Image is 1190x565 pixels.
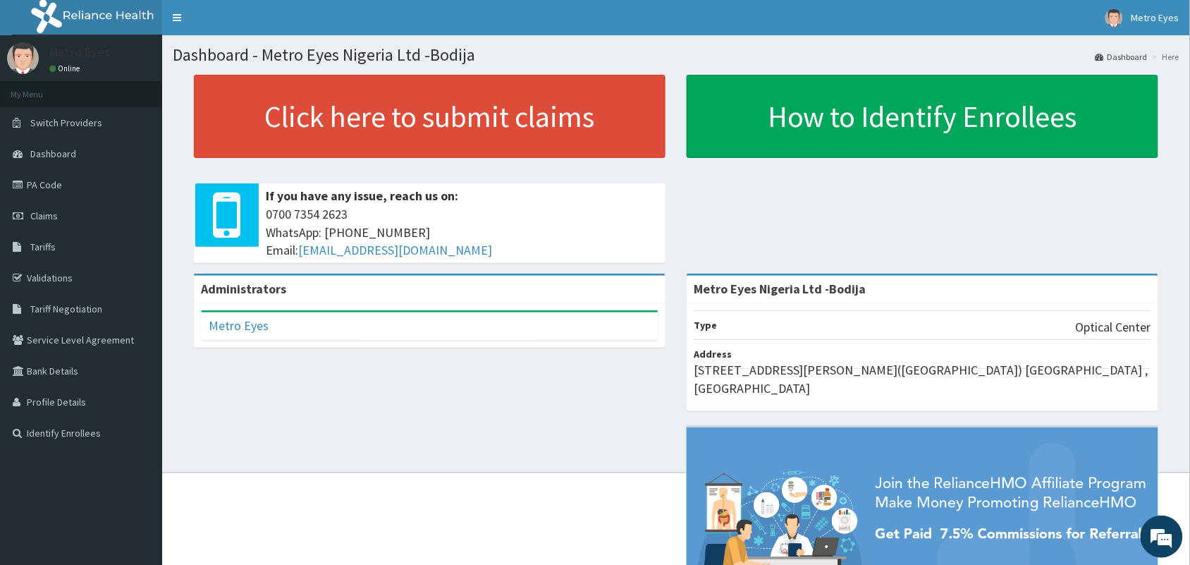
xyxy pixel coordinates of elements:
[209,317,269,334] a: Metro Eyes
[266,205,658,260] span: 0700 7354 2623 WhatsApp: [PHONE_NUMBER] Email:
[694,281,866,297] strong: Metro Eyes Nigeria Ltd -Bodija
[201,281,286,297] b: Administrators
[7,42,39,74] img: User Image
[30,303,102,315] span: Tariff Negotiation
[266,188,458,204] b: If you have any issue, reach us on:
[1149,51,1179,63] li: Here
[687,75,1158,158] a: How to Identify Enrollees
[1131,11,1179,24] span: Metro Eyes
[694,319,717,332] b: Type
[1076,318,1151,336] p: Optical Center
[30,116,102,129] span: Switch Providers
[298,242,492,258] a: [EMAIL_ADDRESS][DOMAIN_NAME]
[694,348,732,360] b: Address
[1096,51,1148,63] a: Dashboard
[173,46,1179,64] h1: Dashboard - Metro Eyes Nigeria Ltd -Bodija
[49,46,110,59] p: Metro Eyes
[30,147,76,160] span: Dashboard
[194,75,665,158] a: Click here to submit claims
[30,209,58,222] span: Claims
[694,361,1151,397] p: [STREET_ADDRESS][PERSON_NAME]([GEOGRAPHIC_DATA]) [GEOGRAPHIC_DATA] , [GEOGRAPHIC_DATA]
[30,241,56,253] span: Tariffs
[49,63,83,73] a: Online
[1105,9,1123,27] img: User Image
